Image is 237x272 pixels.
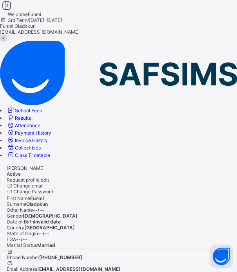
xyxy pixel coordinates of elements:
button: Open asap [210,245,233,268]
span: Funmi [30,195,44,201]
span: Email Address [7,266,37,272]
span: Results [15,115,31,121]
span: Invoice History [15,137,48,143]
span: --/-- [38,231,49,236]
a: Class Timetable [7,152,50,158]
span: [PERSON_NAME] [7,165,45,171]
a: School Fees [7,108,42,113]
span: --/-- [16,236,27,242]
a: Collectibles [7,145,41,151]
span: Surname [7,201,26,207]
span: [DEMOGRAPHIC_DATA] [23,213,78,219]
span: Invalid date [34,219,61,225]
span: First Name [7,195,30,201]
span: Phone Number [7,254,39,260]
a: Results [7,115,31,121]
span: Class Timetable [15,152,50,158]
span: Change email [13,183,43,189]
span: Welcome Funmi [8,11,41,17]
span: Marital Status [7,242,37,248]
span: --/-- [33,207,44,213]
span: Oladokun [26,201,48,207]
span: Country [7,225,24,231]
span: Other Name [7,207,33,213]
span: Active [7,171,21,177]
a: Attendance [7,122,40,128]
span: [PHONE_NUMBER] [39,254,82,260]
span: Collectibles [15,145,41,151]
span: Gender [7,213,23,219]
span: [GEOGRAPHIC_DATA] [24,225,75,231]
span: State of Origin [7,231,38,236]
a: Invoice History [7,137,48,143]
span: Payment History [15,130,51,136]
span: Date of Birth [7,219,34,225]
span: Change Password [13,189,53,195]
span: Attendance [15,122,40,128]
span: [EMAIL_ADDRESS][DOMAIN_NAME] [37,266,121,272]
span: Request profile edit [7,177,49,183]
span: School Fees [15,108,42,113]
span: Married [37,242,55,248]
span: LGA [7,236,16,242]
a: Payment History [7,130,51,136]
